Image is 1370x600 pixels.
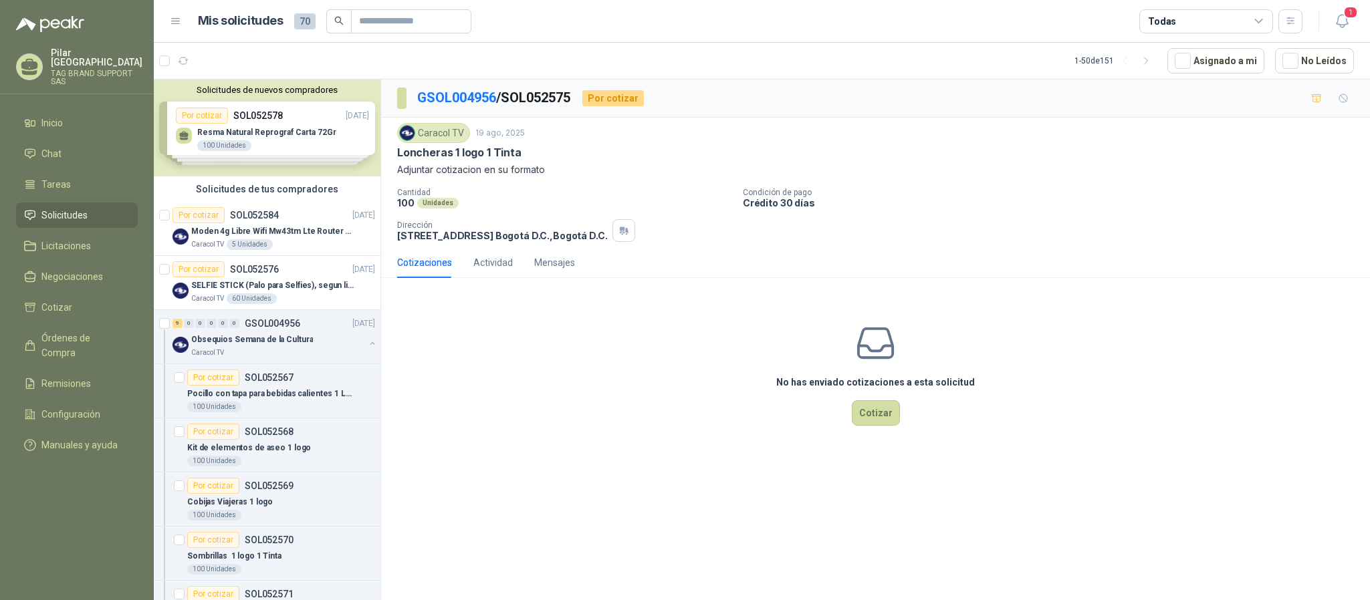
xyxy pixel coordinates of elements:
div: Por cotizar [187,478,239,494]
div: 0 [195,319,205,328]
span: 70 [294,13,316,29]
p: Caracol TV [191,293,224,304]
div: Todas [1148,14,1176,29]
p: / SOL052575 [417,88,572,108]
span: search [334,16,344,25]
a: Remisiones [16,371,138,396]
a: Solicitudes [16,202,138,228]
p: Caracol TV [191,239,224,250]
div: 0 [207,319,217,328]
a: Por cotizarSOL052569Cobijas Viajeras 1 logo100 Unidades [154,472,380,527]
p: Crédito 30 días [743,197,1365,208]
div: Por cotizar [187,369,239,386]
img: Company Logo [400,126,415,140]
a: Configuración [16,402,138,427]
a: GSOL004956 [417,90,496,106]
div: Cotizaciones [397,255,452,270]
p: Moden 4g Libre Wifi Mw43tm Lte Router Móvil Internet 5ghz [191,225,358,238]
div: 100 Unidades [187,510,241,520]
span: 1 [1343,6,1358,19]
p: [DATE] [352,263,375,276]
p: Caracol TV [191,347,224,358]
div: 100 Unidades [187,456,241,466]
a: Manuales y ayuda [16,432,138,458]
p: Condición de pago [743,188,1365,197]
span: Tareas [41,177,71,192]
button: Cotizar [852,400,900,426]
span: Órdenes de Compra [41,331,125,360]
a: Tareas [16,172,138,197]
a: Cotizar [16,295,138,320]
button: Asignado a mi [1167,48,1264,73]
p: SOL052568 [245,427,294,436]
a: Por cotizarSOL052576[DATE] Company LogoSELFIE STICK (Palo para Selfies), segun link adjuntoCaraco... [154,256,380,310]
button: 1 [1330,9,1354,33]
p: SOL052576 [230,265,279,274]
span: Cotizar [41,300,72,315]
div: 5 Unidades [227,239,273,250]
span: Solicitudes [41,208,88,222]
p: Loncheras 1 logo 1 Tinta [397,146,522,160]
img: Company Logo [173,283,189,299]
div: Caracol TV [397,123,470,143]
div: Mensajes [534,255,575,270]
p: Kit de elementos de aseo 1 logo [187,442,311,454]
a: Inicio [16,110,138,136]
p: SOL052567 [245,373,294,382]
div: 100 Unidades [187,402,241,412]
span: Negociaciones [41,269,103,284]
a: Por cotizarSOL052584[DATE] Company LogoModen 4g Libre Wifi Mw43tm Lte Router Móvil Internet 5ghzC... [154,202,380,256]
span: Remisiones [41,376,91,391]
div: Por cotizar [173,207,225,223]
div: Solicitudes de nuevos compradoresPor cotizarSOL052578[DATE] Resma Natural Reprograf Carta 72Gr100... [154,80,380,176]
span: Licitaciones [41,239,91,253]
p: TAG BRAND SUPPORT SAS [51,69,142,86]
h3: No has enviado cotizaciones a esta solicitud [776,375,975,390]
p: Cobijas Viajeras 1 logo [187,496,273,508]
a: Chat [16,141,138,166]
div: 1 - 50 de 151 [1074,50,1157,71]
img: Logo peakr [16,16,84,32]
span: Chat [41,146,62,161]
p: [STREET_ADDRESS] Bogotá D.C. , Bogotá D.C. [397,230,607,241]
p: SOL052584 [230,210,279,220]
p: Pilar [GEOGRAPHIC_DATA] [51,48,142,67]
button: Solicitudes de nuevos compradores [159,85,375,95]
img: Company Logo [173,337,189,353]
p: 100 [397,197,415,208]
div: Por cotizar [173,261,225,277]
div: 100 Unidades [187,564,241,575]
div: Por cotizar [582,90,644,106]
div: Por cotizar [187,532,239,548]
div: Por cotizar [187,424,239,440]
a: Negociaciones [16,264,138,289]
p: [DATE] [352,317,375,330]
a: 9 0 0 0 0 0 GSOL004956[DATE] Company LogoObsequios Semana de la CulturaCaracol TV [173,315,378,358]
p: GSOL004956 [245,319,300,328]
p: [DATE] [352,209,375,222]
p: SELFIE STICK (Palo para Selfies), segun link adjunto [191,279,358,292]
img: Company Logo [173,229,189,245]
div: Unidades [417,198,459,208]
p: SOL052570 [245,535,294,545]
p: Cantidad [397,188,732,197]
div: 0 [184,319,194,328]
span: Inicio [41,116,63,130]
p: SOL052571 [245,589,294,599]
a: Por cotizarSOL052570Sombrillas 1 logo 1 Tinta100 Unidades [154,527,380,581]
div: 60 Unidades [227,293,277,304]
div: 0 [229,319,239,328]
div: Solicitudes de tus compradores [154,176,380,202]
a: Órdenes de Compra [16,325,138,365]
h1: Mis solicitudes [198,11,283,31]
p: Adjuntar cotizacion en su formato [397,162,1354,177]
div: Actividad [473,255,513,270]
a: Por cotizarSOL052567Pocillo con tapa para bebidas calientes 1 LOGO100 Unidades [154,364,380,418]
span: Manuales y ayuda [41,438,118,452]
button: No Leídos [1275,48,1354,73]
a: Por cotizarSOL052568Kit de elementos de aseo 1 logo100 Unidades [154,418,380,472]
div: 9 [173,319,183,328]
p: Pocillo con tapa para bebidas calientes 1 LOGO [187,388,354,400]
p: 19 ago, 2025 [475,127,525,140]
p: Sombrillas 1 logo 1 Tinta [187,550,281,563]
